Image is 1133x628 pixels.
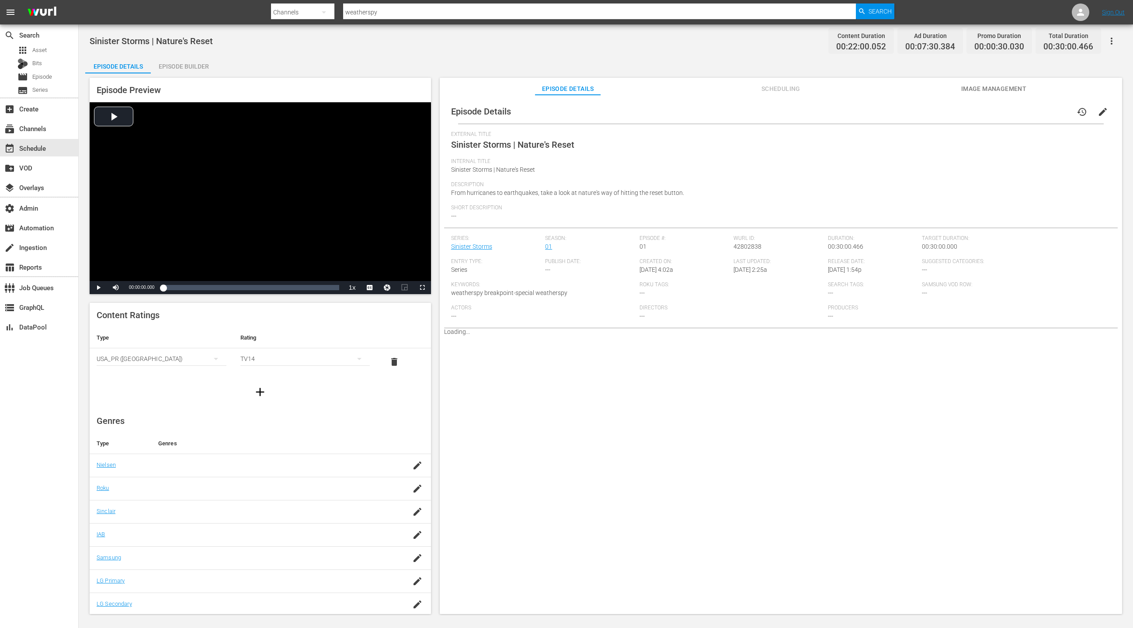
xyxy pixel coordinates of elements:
[97,85,161,95] span: Episode Preview
[97,416,125,426] span: Genres
[639,281,824,288] span: Roku Tags:
[869,3,892,19] span: Search
[151,56,216,73] button: Episode Builder
[828,305,1012,312] span: Producers
[414,281,431,294] button: Fullscreen
[733,258,824,265] span: Last Updated:
[4,203,15,214] span: Admin
[4,183,15,193] span: Overlays
[828,289,833,296] span: ---
[545,235,635,242] span: Season:
[97,531,105,538] a: IAB
[90,327,233,348] th: Type
[828,266,862,273] span: [DATE] 1:54p
[97,347,226,371] div: USA_PR ([GEOGRAPHIC_DATA])
[90,281,107,294] button: Play
[4,163,15,173] span: VOD
[21,2,63,23] img: ans4CAIJ8jUAAAAAAAAAAAAAAAAAAAAAAAAgQb4GAAAAAAAAAAAAAAAAAAAAAAAAJMjXAAAAAAAAAAAAAAAAAAAAAAAAgAT5G...
[4,302,15,313] span: GraphQL
[379,281,396,294] button: Jump To Time
[361,281,379,294] button: Captions
[1098,107,1108,117] span: edit
[639,258,730,265] span: Created On:
[545,258,635,265] span: Publish Date:
[828,258,918,265] span: Release Date:
[451,139,574,150] span: Sinister Storms | Nature's Reset
[451,166,535,173] span: Sinister Storms | Nature's Reset
[922,281,1012,288] span: Samsung VOD Row:
[17,85,28,96] span: Series
[97,310,160,320] span: Content Ratings
[85,56,151,77] div: Episode Details
[748,83,813,94] span: Scheduling
[97,577,125,584] a: LG Primary
[451,181,1106,188] span: Description
[32,86,48,94] span: Series
[545,243,552,250] a: 01
[856,3,894,19] button: Search
[129,285,154,290] span: 00:00:00.000
[97,485,109,491] a: Roku
[163,285,339,290] div: Progress Bar
[240,347,370,371] div: TV14
[233,327,377,348] th: Rating
[4,143,15,154] span: Schedule
[1077,107,1087,117] span: history
[961,83,1026,94] span: Image Management
[828,281,918,288] span: Search Tags:
[974,42,1024,52] span: 00:00:30.030
[4,104,15,114] span: Create
[97,508,115,514] a: Sinclair
[4,322,15,333] span: DataPool
[974,30,1024,42] div: Promo Duration
[451,258,541,265] span: Entry Type:
[1043,30,1093,42] div: Total Duration
[828,243,863,250] span: 00:30:00.466
[639,305,824,312] span: Directors
[396,281,414,294] button: Picture-in-Picture
[4,223,15,233] span: Automation
[922,243,957,250] span: 00:30:00.000
[639,289,645,296] span: ---
[90,327,431,375] table: simple table
[451,212,456,219] span: ---
[4,243,15,253] span: Ingestion
[97,554,121,561] a: Samsung
[922,266,927,273] span: ---
[451,106,511,117] span: Episode Details
[107,281,125,294] button: Mute
[451,189,684,196] span: From hurricanes to earthquakes, take a look at nature's way of hitting the reset button.
[384,351,405,372] button: delete
[836,42,886,52] span: 00:22:00.052
[389,357,400,367] span: delete
[451,243,492,250] a: Sinister Storms
[85,56,151,73] button: Episode Details
[828,235,918,242] span: Duration:
[17,72,28,82] span: Episode
[451,266,467,273] span: Series
[905,30,955,42] div: Ad Duration
[451,158,1106,165] span: Internal Title
[5,7,16,17] span: menu
[922,289,927,296] span: ---
[4,124,15,134] span: Channels
[90,36,213,46] span: Sinister Storms | Nature's Reset
[733,266,767,273] span: [DATE] 2:25a
[733,235,824,242] span: Wurl ID:
[90,433,151,454] th: Type
[32,46,47,55] span: Asset
[922,258,1106,265] span: Suggested Categories:
[97,461,116,468] a: Nielsen
[90,102,431,294] div: Video Player
[451,305,635,312] span: Actors
[733,243,761,250] span: 42802838
[639,243,646,250] span: 01
[451,235,541,242] span: Series:
[1071,101,1092,122] button: history
[151,56,216,77] div: Episode Builder
[4,283,15,293] span: Job Queues
[1043,42,1093,52] span: 00:30:00.466
[545,266,550,273] span: ---
[17,45,28,56] span: Asset
[639,312,645,319] span: ---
